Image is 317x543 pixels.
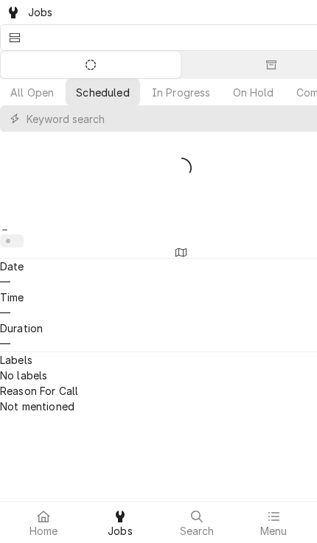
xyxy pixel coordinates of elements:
span: Loading... [171,153,192,183]
a: Jobs [83,505,158,540]
span: Search [180,525,215,537]
div: On Hold [233,85,274,100]
div: All Open [10,85,54,100]
a: Menu [236,505,311,540]
span: Menu [260,525,288,537]
div: In Progress [152,85,211,100]
span: Home [29,525,58,537]
span: Jobs [108,525,133,537]
a: Search [159,505,234,540]
a: Home [6,505,81,540]
div: Scheduled [76,85,129,100]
